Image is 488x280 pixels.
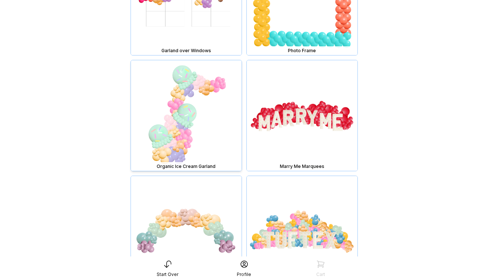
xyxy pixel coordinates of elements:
div: Organic Ice Cream Garland [132,164,240,169]
div: Cart [316,272,325,277]
div: Start Over [157,272,178,277]
img: Organic Ice Cream Garland [131,60,242,171]
div: Garland over Windows [132,48,240,54]
div: Photo Frame [248,48,356,54]
div: Profile [237,272,251,277]
img: Marry Me Marquees [247,60,357,171]
div: Marry Me Marquees [248,164,356,169]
